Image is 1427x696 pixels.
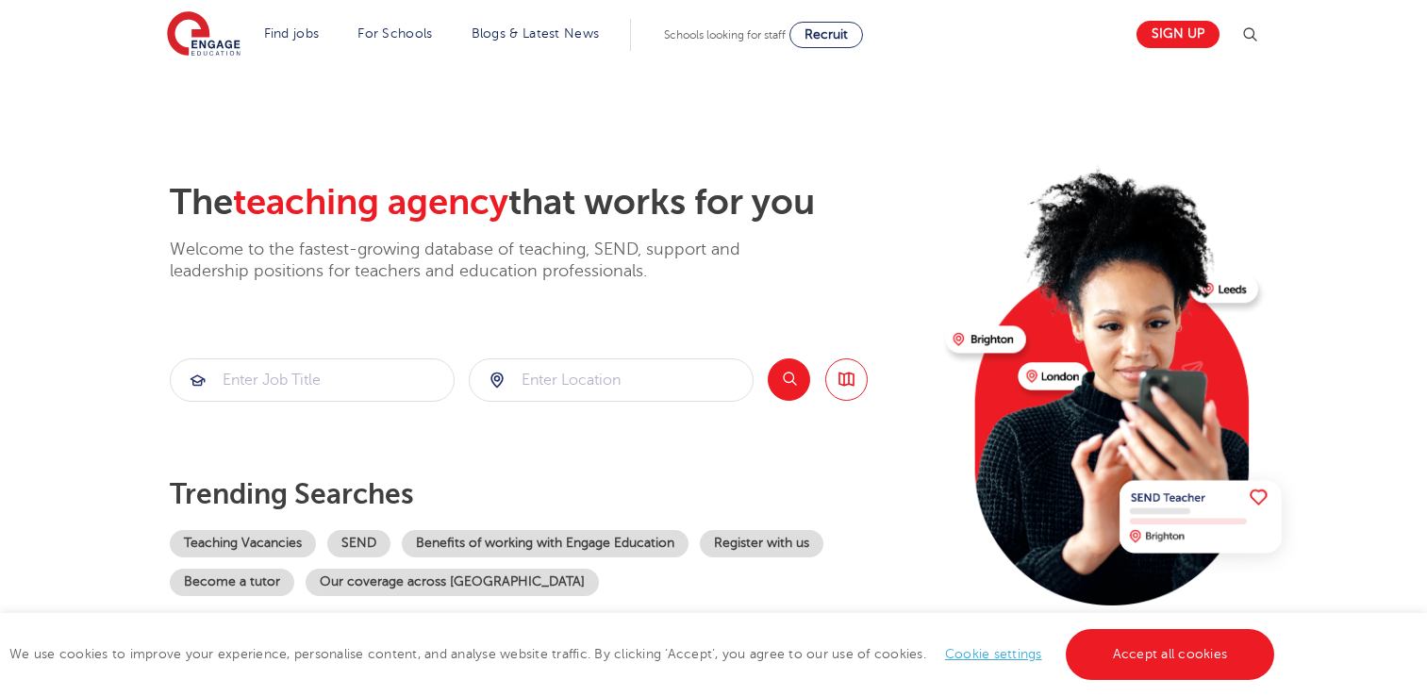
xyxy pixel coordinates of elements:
[306,569,599,596] a: Our coverage across [GEOGRAPHIC_DATA]
[768,358,810,401] button: Search
[945,647,1042,661] a: Cookie settings
[470,359,753,401] input: Submit
[789,22,863,48] a: Recruit
[402,530,689,557] a: Benefits of working with Engage Education
[171,359,454,401] input: Submit
[327,530,390,557] a: SEND
[170,477,931,511] p: Trending searches
[357,26,432,41] a: For Schools
[233,182,508,223] span: teaching agency
[472,26,600,41] a: Blogs & Latest News
[264,26,320,41] a: Find jobs
[170,569,294,596] a: Become a tutor
[700,530,823,557] a: Register with us
[664,28,786,41] span: Schools looking for staff
[167,11,241,58] img: Engage Education
[1066,629,1275,680] a: Accept all cookies
[170,530,316,557] a: Teaching Vacancies
[1137,21,1220,48] a: Sign up
[170,239,792,283] p: Welcome to the fastest-growing database of teaching, SEND, support and leadership positions for t...
[805,27,848,41] span: Recruit
[170,358,455,402] div: Submit
[9,647,1279,661] span: We use cookies to improve your experience, personalise content, and analyse website traffic. By c...
[170,181,931,224] h2: The that works for you
[469,358,754,402] div: Submit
